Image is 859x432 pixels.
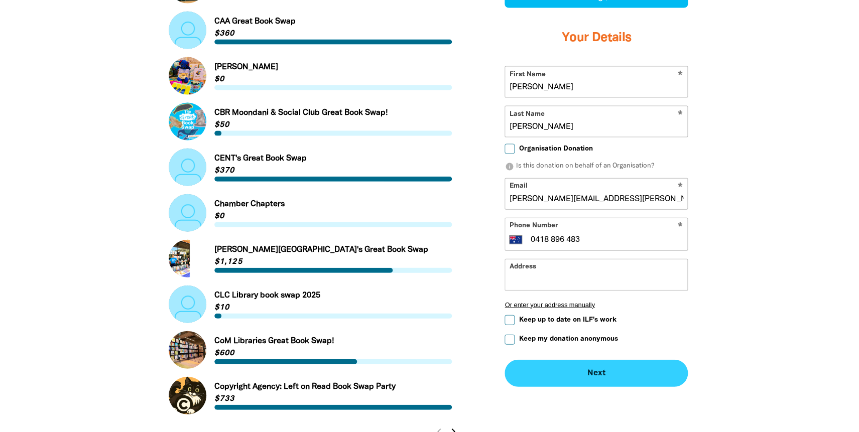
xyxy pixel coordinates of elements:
[505,161,688,171] p: Is this donation on behalf of an Organisation?
[519,314,616,324] span: Keep up to date on ILF's work
[505,143,515,154] input: Organisation Donation
[505,314,515,324] input: Keep up to date on ILF's work
[505,300,688,308] button: Or enter your address manually
[519,143,592,153] span: Organisation Donation
[505,359,688,386] button: Next
[505,161,514,170] i: info
[519,334,618,343] span: Keep my donation anonymous
[678,221,683,231] i: Required
[505,18,688,58] h3: Your Details
[505,334,515,344] input: Keep my donation anonymous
